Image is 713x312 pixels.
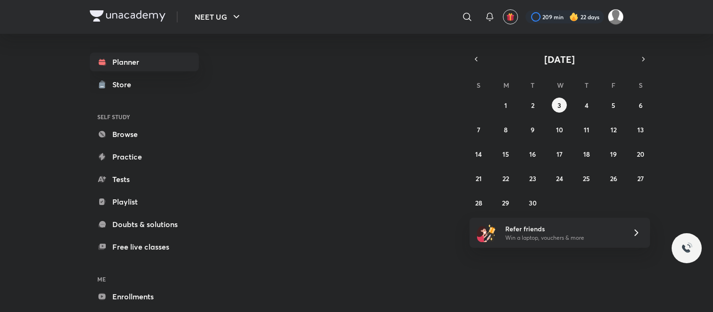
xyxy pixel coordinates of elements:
a: Playlist [90,192,199,211]
button: September 26, 2025 [606,171,621,186]
abbr: September 2, 2025 [531,101,534,110]
button: September 8, 2025 [498,122,513,137]
img: Amisha Rani [608,9,624,25]
div: Store [112,79,137,90]
abbr: September 7, 2025 [477,125,480,134]
button: September 15, 2025 [498,146,513,161]
button: September 10, 2025 [552,122,567,137]
button: September 20, 2025 [633,146,648,161]
abbr: September 20, 2025 [637,150,644,159]
button: September 18, 2025 [579,146,594,161]
button: September 19, 2025 [606,146,621,161]
h6: SELF STUDY [90,109,199,125]
abbr: September 30, 2025 [529,198,537,207]
img: referral [477,223,496,242]
abbr: September 24, 2025 [556,174,563,183]
button: September 24, 2025 [552,171,567,186]
abbr: September 22, 2025 [502,174,509,183]
abbr: September 19, 2025 [610,150,617,159]
button: September 1, 2025 [498,98,513,113]
button: September 6, 2025 [633,98,648,113]
button: September 2, 2025 [525,98,540,113]
a: Browse [90,125,199,144]
button: September 21, 2025 [471,171,486,186]
abbr: September 29, 2025 [502,198,509,207]
abbr: September 12, 2025 [611,125,617,134]
a: Practice [90,147,199,166]
button: September 3, 2025 [552,98,567,113]
h6: ME [90,271,199,287]
abbr: September 6, 2025 [639,101,642,110]
button: September 9, 2025 [525,122,540,137]
a: Enrollments [90,287,199,306]
abbr: September 21, 2025 [476,174,482,183]
a: Doubts & solutions [90,215,199,234]
abbr: Saturday [639,81,642,90]
button: September 17, 2025 [552,146,567,161]
p: Win a laptop, vouchers & more [505,234,621,242]
button: September 28, 2025 [471,195,486,210]
abbr: Tuesday [531,81,534,90]
abbr: September 1, 2025 [504,101,507,110]
abbr: September 10, 2025 [556,125,563,134]
abbr: September 11, 2025 [584,125,589,134]
abbr: September 8, 2025 [504,125,508,134]
button: September 30, 2025 [525,195,540,210]
abbr: September 18, 2025 [583,150,590,159]
button: NEET UG [189,8,248,26]
abbr: Friday [611,81,615,90]
button: September 23, 2025 [525,171,540,186]
abbr: September 4, 2025 [585,101,588,110]
abbr: September 26, 2025 [610,174,617,183]
img: ttu [681,243,692,254]
button: September 29, 2025 [498,195,513,210]
abbr: September 3, 2025 [557,101,561,110]
a: Tests [90,170,199,189]
img: avatar [506,13,515,21]
abbr: September 9, 2025 [531,125,534,134]
abbr: September 28, 2025 [475,198,482,207]
abbr: Thursday [585,81,588,90]
button: September 5, 2025 [606,98,621,113]
a: Store [90,75,199,94]
abbr: September 16, 2025 [529,150,536,159]
span: [DATE] [544,53,575,66]
h6: Refer friends [505,224,621,234]
button: avatar [503,9,518,24]
abbr: September 23, 2025 [529,174,536,183]
img: streak [569,12,579,22]
a: Planner [90,53,199,71]
abbr: September 27, 2025 [637,174,644,183]
abbr: September 25, 2025 [583,174,590,183]
abbr: September 17, 2025 [556,150,563,159]
button: September 13, 2025 [633,122,648,137]
abbr: September 15, 2025 [502,150,509,159]
button: September 7, 2025 [471,122,486,137]
abbr: Wednesday [557,81,564,90]
a: Company Logo [90,10,165,24]
button: September 11, 2025 [579,122,594,137]
abbr: September 14, 2025 [475,150,482,159]
abbr: Monday [503,81,509,90]
abbr: Sunday [477,81,480,90]
button: September 22, 2025 [498,171,513,186]
button: September 27, 2025 [633,171,648,186]
abbr: September 13, 2025 [637,125,644,134]
a: Free live classes [90,237,199,256]
button: September 14, 2025 [471,146,486,161]
button: September 4, 2025 [579,98,594,113]
abbr: September 5, 2025 [611,101,615,110]
button: September 25, 2025 [579,171,594,186]
button: September 12, 2025 [606,122,621,137]
button: September 16, 2025 [525,146,540,161]
button: [DATE] [483,53,637,66]
img: Company Logo [90,10,165,22]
